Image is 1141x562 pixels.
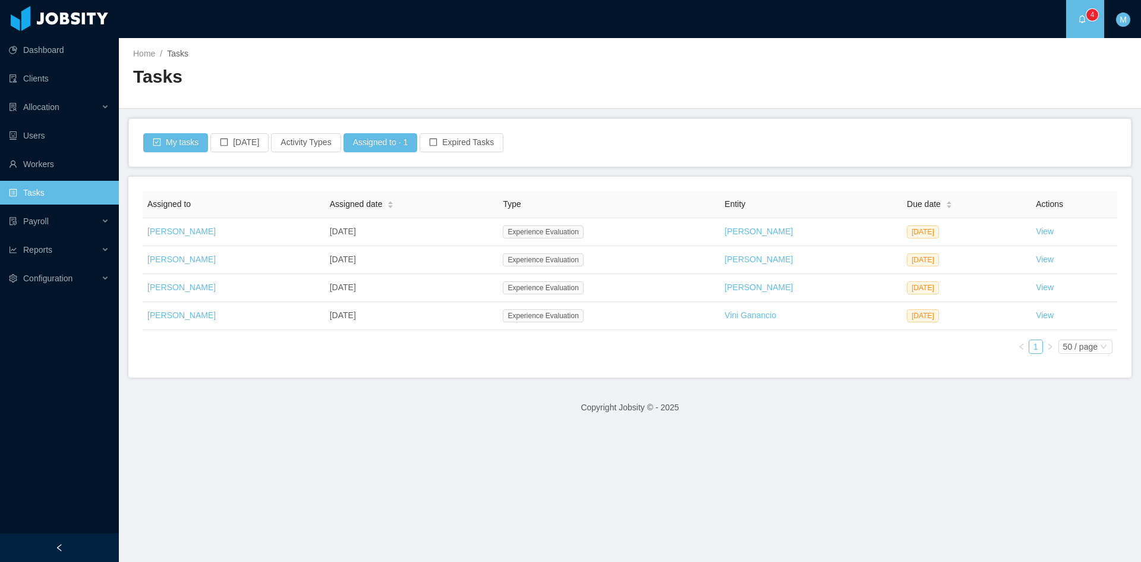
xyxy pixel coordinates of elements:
span: [DATE] [907,253,939,266]
td: [DATE] [325,246,499,274]
span: [DATE] [907,309,939,322]
span: Payroll [23,216,49,226]
p: 4 [1090,9,1095,21]
button: Activity Types [271,133,341,152]
span: / [160,49,162,58]
a: Home [133,49,155,58]
i: icon: setting [9,274,17,282]
div: Sort [945,199,953,208]
a: icon: userWorkers [9,152,109,176]
h2: Tasks [133,65,630,89]
i: icon: down [1100,343,1107,351]
a: [PERSON_NAME] [147,282,216,292]
span: Due date [907,198,941,211]
span: Configuration [23,274,73,283]
a: icon: auditClients [9,67,109,90]
a: icon: robotUsers [9,124,109,147]
a: View [1036,227,1054,236]
a: icon: profileTasks [9,181,109,205]
span: Entity [724,199,745,209]
a: View [1036,282,1054,292]
span: M [1120,12,1127,27]
a: [PERSON_NAME] [147,310,216,320]
i: icon: caret-down [945,204,952,208]
i: icon: caret-down [387,204,394,208]
span: Assigned to [147,199,191,209]
i: icon: caret-up [387,199,394,203]
i: icon: right [1047,343,1054,350]
sup: 4 [1086,9,1098,21]
a: [PERSON_NAME] [724,282,793,292]
i: icon: left [1018,343,1025,350]
span: Experience Evaluation [503,225,583,238]
span: Assigned date [330,198,383,211]
div: Sort [387,199,394,208]
i: icon: line-chart [9,246,17,254]
button: icon: borderExpired Tasks [420,133,503,152]
a: [PERSON_NAME] [724,227,793,236]
button: icon: check-squareMy tasks [143,133,208,152]
span: Experience Evaluation [503,281,583,294]
a: View [1036,255,1054,264]
td: [DATE] [325,302,499,330]
span: [DATE] [907,225,939,238]
a: [PERSON_NAME] [147,255,216,264]
span: Tasks [167,49,188,58]
a: [PERSON_NAME] [147,227,216,236]
i: icon: caret-up [945,199,952,203]
a: Vini Ganancio [724,310,776,320]
td: [DATE] [325,274,499,302]
i: icon: solution [9,103,17,111]
li: 1 [1029,340,1043,354]
a: icon: pie-chartDashboard [9,38,109,62]
i: icon: bell [1078,15,1086,23]
button: Assigned to · 1 [343,133,418,152]
span: Experience Evaluation [503,253,583,266]
footer: Copyright Jobsity © - 2025 [119,387,1141,428]
span: Actions [1036,199,1063,209]
div: 50 / page [1063,340,1098,353]
td: [DATE] [325,218,499,246]
li: Previous Page [1014,340,1029,354]
span: Allocation [23,102,59,112]
i: icon: file-protect [9,217,17,225]
a: 1 [1029,340,1042,353]
span: Type [503,199,521,209]
a: [PERSON_NAME] [724,255,793,264]
li: Next Page [1043,340,1057,354]
a: View [1036,310,1054,320]
span: Experience Evaluation [503,309,583,322]
button: icon: border[DATE] [210,133,269,152]
span: [DATE] [907,281,939,294]
span: Reports [23,245,52,255]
